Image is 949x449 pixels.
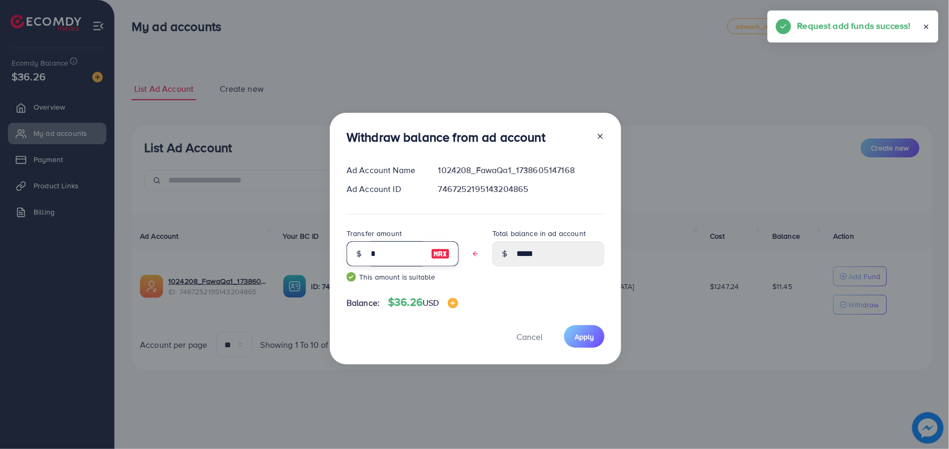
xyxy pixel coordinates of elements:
div: 1024208_FawaQa1_1738605147168 [430,164,613,176]
span: Apply [575,332,594,342]
div: 7467252195143204865 [430,183,613,195]
button: Cancel [503,325,556,348]
span: USD [423,297,439,308]
small: This amount is suitable [347,272,459,282]
h5: Request add funds success! [797,19,911,33]
span: Cancel [516,331,543,343]
img: guide [347,272,356,282]
div: Ad Account Name [338,164,430,176]
img: image [448,298,458,308]
h4: $36.26 [388,296,458,309]
div: Ad Account ID [338,183,430,195]
label: Transfer amount [347,228,402,239]
span: Balance: [347,297,380,309]
label: Total balance in ad account [492,228,586,239]
button: Apply [564,325,605,348]
img: image [431,248,450,260]
h3: Withdraw balance from ad account [347,130,545,145]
